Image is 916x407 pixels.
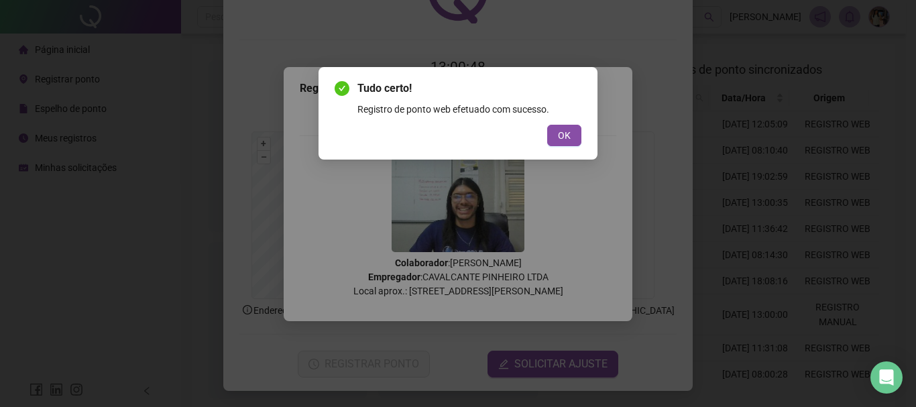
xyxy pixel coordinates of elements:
[357,102,581,117] div: Registro de ponto web efetuado com sucesso.
[558,128,571,143] span: OK
[870,361,903,394] div: Open Intercom Messenger
[357,80,581,97] span: Tudo certo!
[547,125,581,146] button: OK
[335,81,349,96] span: check-circle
